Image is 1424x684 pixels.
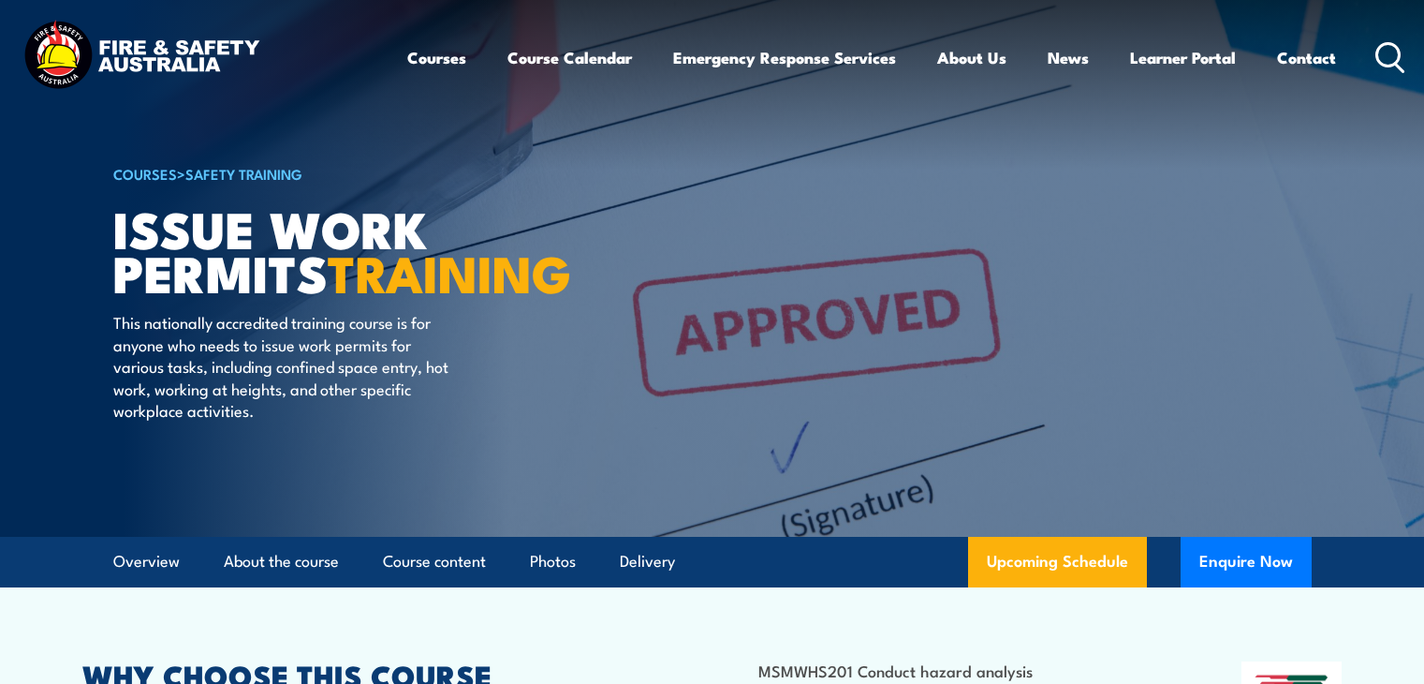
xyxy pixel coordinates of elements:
[383,537,486,587] a: Course content
[224,537,339,587] a: About the course
[113,206,576,293] h1: Issue Work Permits
[113,162,576,185] h6: >
[1130,33,1236,82] a: Learner Portal
[1277,33,1336,82] a: Contact
[1048,33,1089,82] a: News
[328,232,571,310] strong: TRAINING
[758,660,1151,681] li: MSMWHS201 Conduct hazard analysis
[620,537,675,587] a: Delivery
[1181,537,1312,587] button: Enquire Now
[937,33,1006,82] a: About Us
[530,537,576,587] a: Photos
[113,537,180,587] a: Overview
[113,311,455,421] p: This nationally accredited training course is for anyone who needs to issue work permits for vari...
[673,33,896,82] a: Emergency Response Services
[407,33,466,82] a: Courses
[968,537,1147,587] a: Upcoming Schedule
[113,163,177,184] a: COURSES
[185,163,302,184] a: Safety Training
[507,33,632,82] a: Course Calendar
